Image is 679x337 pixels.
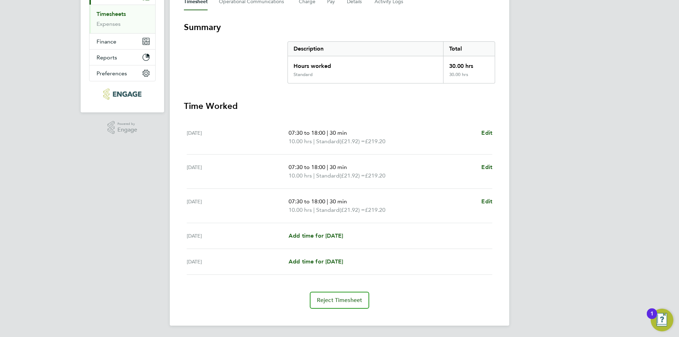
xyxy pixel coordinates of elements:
section: Timesheet [184,22,495,309]
span: Add time for [DATE] [289,258,343,265]
span: 30 min [330,164,347,170]
span: Finance [97,38,116,45]
h3: Time Worked [184,100,495,112]
a: Expenses [97,21,121,27]
span: | [327,129,328,136]
img: pcrnet-logo-retina.png [103,88,141,100]
a: Edit [481,129,492,137]
span: Edit [481,198,492,205]
span: Reject Timesheet [317,297,362,304]
span: Powered by [117,121,137,127]
div: 1 [650,314,654,323]
a: Timesheets [97,11,126,17]
span: 10.00 hrs [289,138,312,145]
span: | [313,172,315,179]
a: Add time for [DATE] [289,257,343,266]
span: | [313,138,315,145]
span: (£21.92) = [339,172,365,179]
h3: Summary [184,22,495,33]
span: Standard [316,172,339,180]
span: 30 min [330,198,347,205]
span: 10.00 hrs [289,172,312,179]
span: Add time for [DATE] [289,232,343,239]
span: (£21.92) = [339,207,365,213]
span: 10.00 hrs [289,207,312,213]
a: Edit [481,197,492,206]
div: [DATE] [187,163,289,180]
div: 30.00 hrs [443,72,495,83]
span: £219.20 [365,138,385,145]
span: £219.20 [365,207,385,213]
span: (£21.92) = [339,138,365,145]
div: Hours worked [288,56,443,72]
button: Finance [89,34,155,49]
div: Summary [288,41,495,83]
div: Description [288,42,443,56]
div: Total [443,42,495,56]
span: Edit [481,164,492,170]
div: [DATE] [187,129,289,146]
span: | [327,164,328,170]
div: [DATE] [187,257,289,266]
a: Powered byEngage [108,121,138,134]
div: Standard [294,72,313,77]
span: Edit [481,129,492,136]
button: Reports [89,50,155,65]
a: Go to home page [89,88,156,100]
div: [DATE] [187,197,289,214]
span: Preferences [97,70,127,77]
span: 07:30 to 18:00 [289,198,325,205]
a: Add time for [DATE] [289,232,343,240]
button: Preferences [89,65,155,81]
span: | [327,198,328,205]
span: £219.20 [365,172,385,179]
div: 30.00 hrs [443,56,495,72]
span: 07:30 to 18:00 [289,164,325,170]
span: 30 min [330,129,347,136]
span: Standard [316,206,339,214]
span: Engage [117,127,137,133]
div: Timesheets [89,5,155,33]
span: 07:30 to 18:00 [289,129,325,136]
span: | [313,207,315,213]
div: [DATE] [187,232,289,240]
a: Edit [481,163,492,172]
button: Reject Timesheet [310,292,370,309]
span: Standard [316,137,339,146]
span: Reports [97,54,117,61]
button: Open Resource Center, 1 new notification [651,309,673,331]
